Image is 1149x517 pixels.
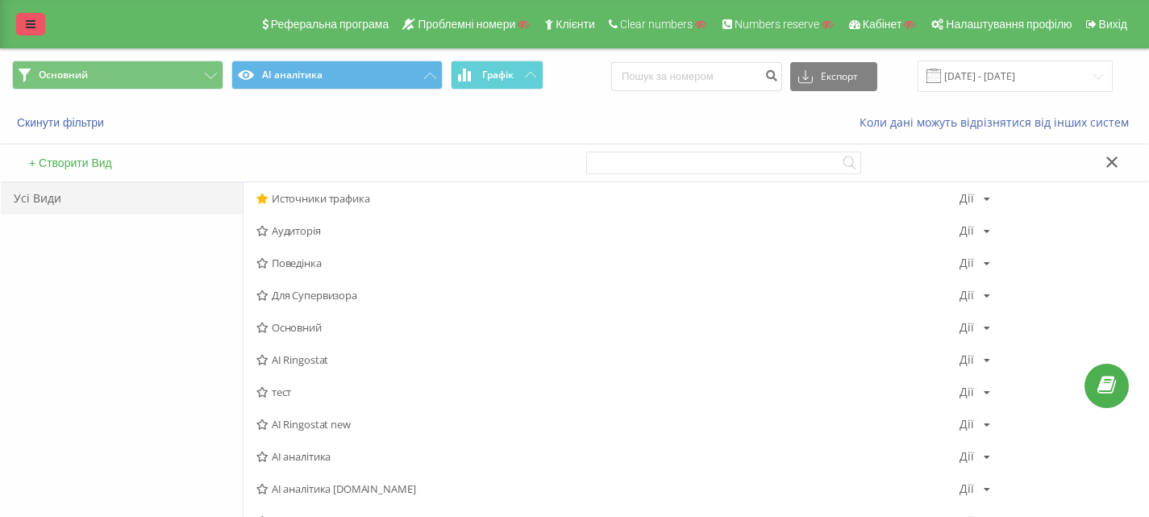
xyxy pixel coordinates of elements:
span: Поведінка [256,257,960,269]
div: Дії [960,290,974,301]
a: Коли дані можуть відрізнятися вiд інших систем [860,115,1137,130]
input: Пошук за номером [611,62,782,91]
div: Дії [960,386,974,398]
span: Клієнти [556,18,595,31]
button: Скинути фільтри [12,115,112,130]
span: Кабінет [863,18,902,31]
div: Дії [960,354,974,365]
button: + Створити Вид [24,156,117,170]
span: Налаштування профілю [946,18,1072,31]
span: Графік [482,69,514,81]
span: Основний [256,322,960,333]
span: Для Супервизора [256,290,960,301]
div: Усі Види [1,182,243,215]
div: Дії [960,225,974,236]
div: Дії [960,257,974,269]
span: AI аналітика [DOMAIN_NAME] [256,483,960,494]
button: AI аналітика [231,60,443,90]
div: Дії [960,322,974,333]
span: Проблемні номери [418,18,515,31]
div: Дії [960,451,974,462]
span: Clear numbers [620,18,693,31]
span: тест [256,386,960,398]
span: Вихід [1099,18,1127,31]
div: Дії [960,483,974,494]
span: Основний [39,69,88,81]
span: Аудиторія [256,225,960,236]
span: Numbers reserve [735,18,819,31]
span: AI Ringostat new [256,419,960,430]
button: Закрити [1101,155,1124,172]
button: Експорт [790,62,877,91]
span: Источники трафика [256,193,960,204]
button: Основний [12,60,223,90]
div: Дії [960,419,974,430]
span: AI аналітика [256,451,960,462]
span: AI Ringostat [256,354,960,365]
div: Дії [960,193,974,204]
span: Реферальна програма [271,18,389,31]
button: Графік [451,60,543,90]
